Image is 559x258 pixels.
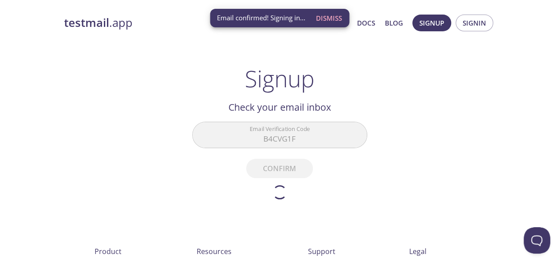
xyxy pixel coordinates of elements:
span: Support [308,247,335,256]
iframe: Help Scout Beacon - Open [524,227,550,254]
span: Dismiss [316,12,342,24]
span: Resources [197,247,232,256]
span: Product [95,247,122,256]
a: Docs [357,17,375,29]
button: Signup [412,15,451,31]
span: Email confirmed! Signing in... [217,13,305,22]
span: Legal [409,247,426,256]
button: Dismiss [312,10,346,26]
strong: testmail [64,15,109,30]
span: Signin [463,17,486,29]
h1: Signup [245,65,315,92]
button: Signin [456,15,493,31]
h2: Check your email inbox [192,100,367,115]
span: Signup [419,17,444,29]
a: Blog [385,17,403,29]
a: testmail.app [64,15,272,30]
